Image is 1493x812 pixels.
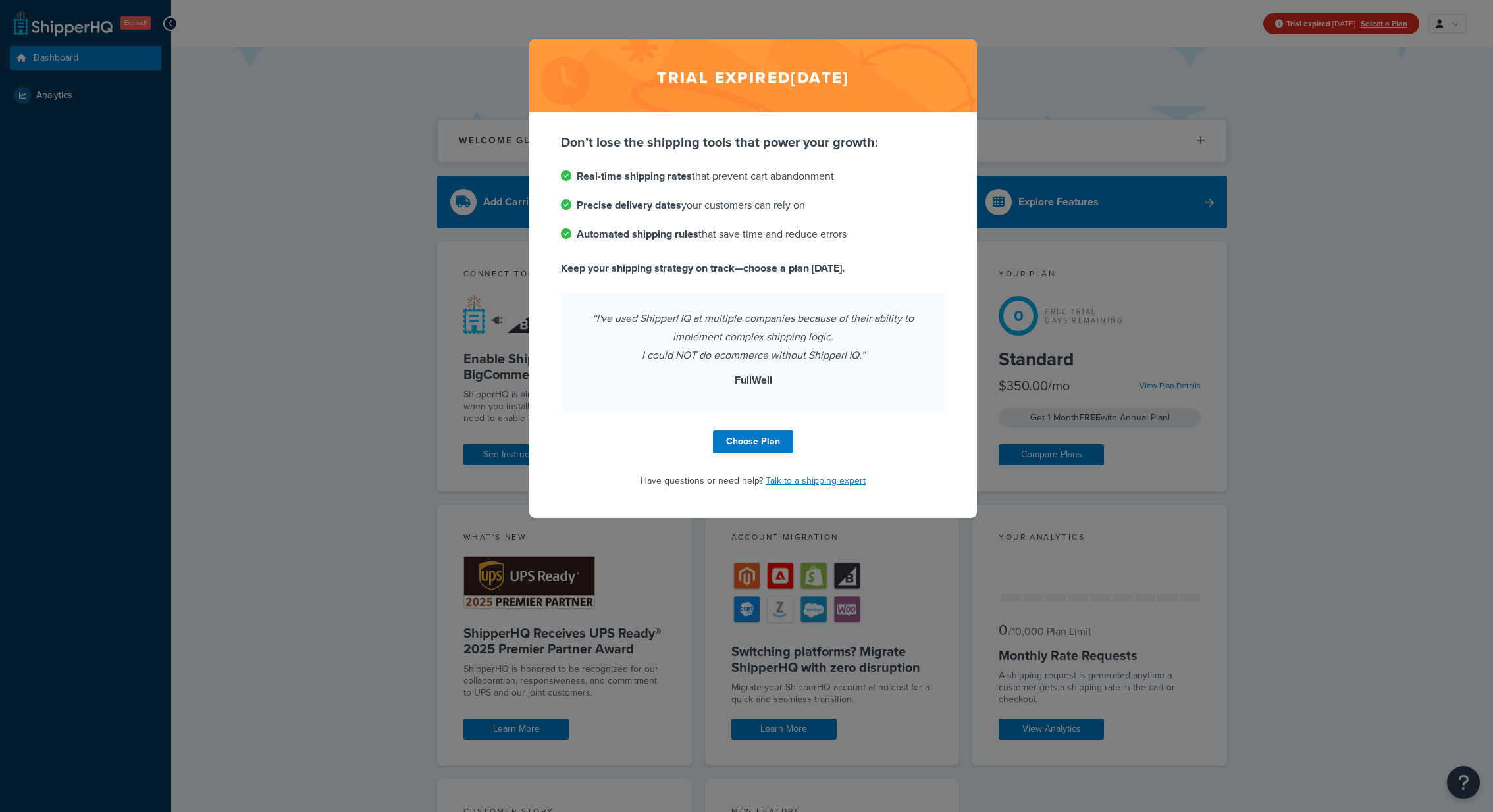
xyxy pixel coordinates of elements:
[577,168,692,184] strong: Real-time shipping rates
[577,309,930,365] p: “I've used ShipperHQ at multiple companies because of their ability to implement complex shipping...
[577,371,930,390] p: FullWell
[577,197,681,213] strong: Precise delivery dates
[713,430,793,453] a: Choose Plan
[577,226,698,241] strong: Automated shipping rules
[529,39,977,112] h2: Trial expired [DATE]
[561,133,945,151] p: Don’t lose the shipping tools that power your growth:
[561,167,945,186] li: that prevent cart abandonment
[766,474,866,488] a: Talk to a shipping expert
[561,259,945,278] p: Keep your shipping strategy on track—choose a plan [DATE].
[561,225,945,243] li: that save time and reduce errors
[561,472,945,490] p: Have questions or need help?
[561,196,945,215] li: your customers can rely on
